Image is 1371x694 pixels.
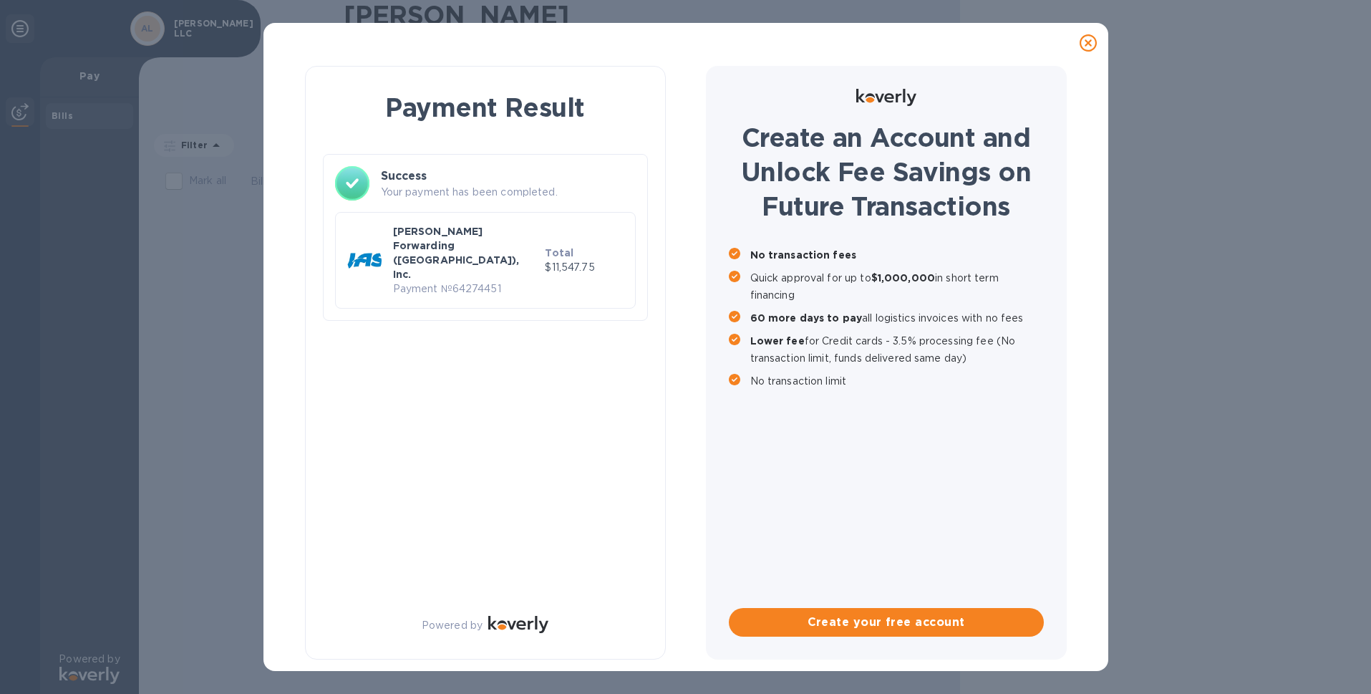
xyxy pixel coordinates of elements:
[750,332,1044,367] p: for Credit cards - 3.5% processing fee (No transaction limit, funds delivered same day)
[393,224,540,281] p: [PERSON_NAME] Forwarding ([GEOGRAPHIC_DATA]), Inc.
[545,260,623,275] p: $11,547.75
[381,168,636,185] h3: Success
[740,614,1032,631] span: Create your free account
[488,616,548,633] img: Logo
[750,309,1044,327] p: all logistics invoices with no fees
[381,185,636,200] p: Your payment has been completed.
[422,618,483,633] p: Powered by
[729,120,1044,223] h1: Create an Account and Unlock Fee Savings on Future Transactions
[393,281,540,297] p: Payment № 64274451
[750,249,857,261] b: No transaction fees
[871,272,935,284] b: $1,000,000
[750,335,805,347] b: Lower fee
[750,372,1044,390] p: No transaction limit
[329,90,642,125] h1: Payment Result
[545,247,573,259] b: Total
[856,89,916,106] img: Logo
[750,312,863,324] b: 60 more days to pay
[729,608,1044,637] button: Create your free account
[750,269,1044,304] p: Quick approval for up to in short term financing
